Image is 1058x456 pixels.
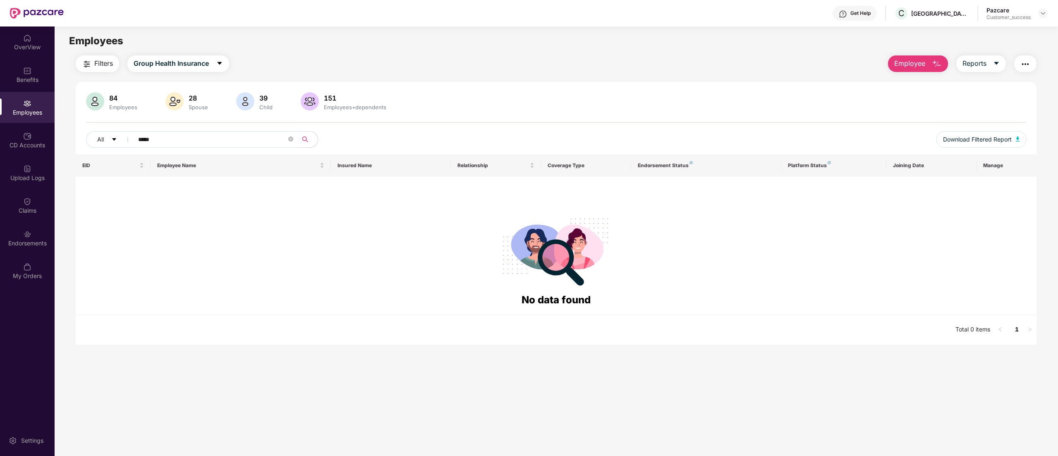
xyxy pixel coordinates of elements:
button: Download Filtered Report [936,131,1027,148]
th: Insured Name [331,154,451,177]
div: Endorsement Status [638,162,775,169]
img: svg+xml;base64,PHN2ZyBpZD0iVXBsb2FkX0xvZ3MiIGRhdGEtbmFtZT0iVXBsb2FkIExvZ3MiIHhtbG5zPSJodHRwOi8vd3... [23,165,31,173]
li: Total 0 items [955,323,990,336]
img: svg+xml;base64,PHN2ZyBpZD0iTXlfT3JkZXJzIiBkYXRhLW5hbWU9Ik15IE9yZGVycyIgeG1sbnM9Imh0dHA6Ly93d3cudz... [23,263,31,271]
div: Settings [19,437,46,445]
a: 1 [1010,323,1023,336]
img: svg+xml;base64,PHN2ZyBpZD0iRW5kb3JzZW1lbnRzIiB4bWxucz0iaHR0cDovL3d3dy53My5vcmcvMjAwMC9zdmciIHdpZH... [23,230,31,238]
button: right [1023,323,1036,336]
span: caret-down [111,137,117,143]
th: Employee Name [151,154,331,177]
span: caret-down [216,60,223,67]
span: search [297,136,314,143]
div: Spouse [187,104,210,110]
button: Filters [76,55,119,72]
span: No data found [522,294,591,306]
img: svg+xml;base64,PHN2ZyB4bWxucz0iaHR0cDovL3d3dy53My5vcmcvMjAwMC9zdmciIHdpZHRoPSIyNCIgaGVpZ2h0PSIyNC... [82,59,92,69]
img: svg+xml;base64,PHN2ZyBpZD0iU2V0dGluZy0yMHgyMCIgeG1sbnM9Imh0dHA6Ly93d3cudzMub3JnLzIwMDAvc3ZnIiB3aW... [9,437,17,445]
span: All [97,135,104,144]
span: EID [82,162,138,169]
th: Relationship [451,154,541,177]
th: EID [76,154,151,177]
span: Reports [962,58,986,69]
div: Child [258,104,274,110]
span: right [1027,327,1032,332]
span: Relationship [457,162,528,169]
img: svg+xml;base64,PHN2ZyB4bWxucz0iaHR0cDovL3d3dy53My5vcmcvMjAwMC9zdmciIHdpZHRoPSIyODgiIGhlaWdodD0iMj... [497,208,616,292]
img: New Pazcare Logo [10,8,64,19]
span: close-circle [288,137,293,142]
button: Employee [888,55,948,72]
span: Download Filtered Report [943,135,1012,144]
div: 84 [108,94,139,102]
button: Reportscaret-down [956,55,1006,72]
th: Manage [977,154,1036,177]
li: Previous Page [993,323,1007,336]
button: search [297,131,318,148]
img: svg+xml;base64,PHN2ZyBpZD0iQ2xhaW0iIHhtbG5zPSJodHRwOi8vd3d3LnczLm9yZy8yMDAwL3N2ZyIgd2lkdGg9IjIwIi... [23,197,31,206]
div: Platform Status [788,162,880,169]
div: 28 [187,94,210,102]
th: Coverage Type [541,154,631,177]
img: svg+xml;base64,PHN2ZyB4bWxucz0iaHR0cDovL3d3dy53My5vcmcvMjAwMC9zdmciIHhtbG5zOnhsaW5rPSJodHRwOi8vd3... [86,92,104,110]
img: svg+xml;base64,PHN2ZyB4bWxucz0iaHR0cDovL3d3dy53My5vcmcvMjAwMC9zdmciIHhtbG5zOnhsaW5rPSJodHRwOi8vd3... [165,92,184,110]
li: Next Page [1023,323,1036,336]
span: C [898,8,905,18]
div: [GEOGRAPHIC_DATA] [911,10,969,17]
img: svg+xml;base64,PHN2ZyB4bWxucz0iaHR0cDovL3d3dy53My5vcmcvMjAwMC9zdmciIHhtbG5zOnhsaW5rPSJodHRwOi8vd3... [932,59,942,69]
div: Get Help [850,10,871,17]
th: Joining Date [886,154,977,177]
div: Employees+dependents [322,104,388,110]
img: svg+xml;base64,PHN2ZyBpZD0iRW1wbG95ZWVzIiB4bWxucz0iaHR0cDovL3d3dy53My5vcmcvMjAwMC9zdmciIHdpZHRoPS... [23,99,31,108]
img: svg+xml;base64,PHN2ZyB4bWxucz0iaHR0cDovL3d3dy53My5vcmcvMjAwMC9zdmciIHdpZHRoPSIyNCIgaGVpZ2h0PSIyNC... [1020,59,1030,69]
button: Group Health Insurancecaret-down [127,55,229,72]
img: svg+xml;base64,PHN2ZyB4bWxucz0iaHR0cDovL3d3dy53My5vcmcvMjAwMC9zdmciIHhtbG5zOnhsaW5rPSJodHRwOi8vd3... [301,92,319,110]
span: Employee [894,58,925,69]
div: Pazcare [986,6,1031,14]
span: Employees [69,35,123,47]
img: svg+xml;base64,PHN2ZyBpZD0iRHJvcGRvd24tMzJ4MzIiIHhtbG5zPSJodHRwOi8vd3d3LnczLm9yZy8yMDAwL3N2ZyIgd2... [1040,10,1046,17]
div: Employees [108,104,139,110]
button: left [993,323,1007,336]
span: caret-down [993,60,1000,67]
img: svg+xml;base64,PHN2ZyBpZD0iSG9tZSIgeG1sbnM9Imh0dHA6Ly93d3cudzMub3JnLzIwMDAvc3ZnIiB3aWR0aD0iMjAiIG... [23,34,31,42]
img: svg+xml;base64,PHN2ZyB4bWxucz0iaHR0cDovL3d3dy53My5vcmcvMjAwMC9zdmciIHhtbG5zOnhsaW5rPSJodHRwOi8vd3... [1016,137,1020,142]
span: Group Health Insurance [134,58,209,69]
div: Customer_success [986,14,1031,21]
img: svg+xml;base64,PHN2ZyB4bWxucz0iaHR0cDovL3d3dy53My5vcmcvMjAwMC9zdmciIHdpZHRoPSI4IiBoZWlnaHQ9IjgiIH... [689,161,693,164]
img: svg+xml;base64,PHN2ZyB4bWxucz0iaHR0cDovL3d3dy53My5vcmcvMjAwMC9zdmciIHhtbG5zOnhsaW5rPSJodHRwOi8vd3... [236,92,254,110]
span: Filters [94,58,113,69]
img: svg+xml;base64,PHN2ZyBpZD0iQ0RfQWNjb3VudHMiIGRhdGEtbmFtZT0iQ0QgQWNjb3VudHMiIHhtbG5zPSJodHRwOi8vd3... [23,132,31,140]
img: svg+xml;base64,PHN2ZyBpZD0iQmVuZWZpdHMiIHhtbG5zPSJodHRwOi8vd3d3LnczLm9yZy8yMDAwL3N2ZyIgd2lkdGg9Ij... [23,67,31,75]
span: close-circle [288,136,293,144]
div: 151 [322,94,388,102]
span: Employee Name [157,162,318,169]
img: svg+xml;base64,PHN2ZyB4bWxucz0iaHR0cDovL3d3dy53My5vcmcvMjAwMC9zdmciIHdpZHRoPSI4IiBoZWlnaHQ9IjgiIH... [828,161,831,164]
img: svg+xml;base64,PHN2ZyBpZD0iSGVscC0zMngzMiIgeG1sbnM9Imh0dHA6Ly93d3cudzMub3JnLzIwMDAvc3ZnIiB3aWR0aD... [839,10,847,18]
div: 39 [258,94,274,102]
button: Allcaret-down [86,131,136,148]
span: left [998,327,1003,332]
